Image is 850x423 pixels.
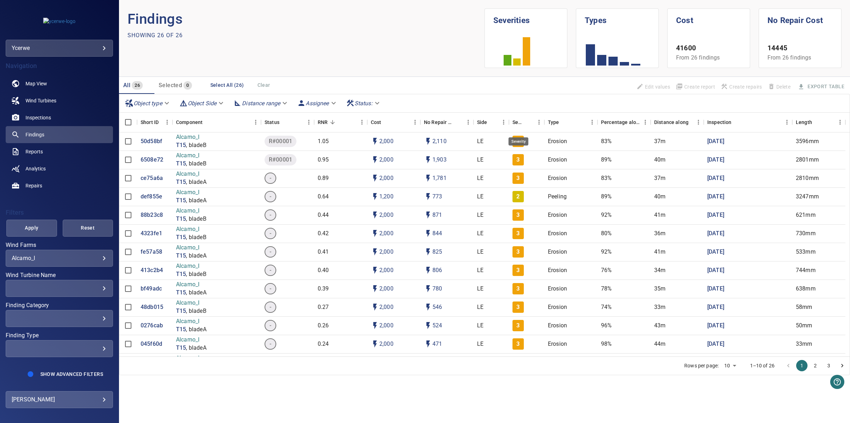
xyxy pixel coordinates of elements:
p: 0.42 [318,230,329,238]
div: Object type [122,97,174,109]
h1: No Repair Cost [767,9,833,27]
em: Object Side [188,100,217,107]
p: , bladeA [186,344,206,352]
a: 50d58bf [141,137,162,146]
span: Map View [25,80,47,87]
p: [DATE] [707,266,724,275]
svg: Auto impact [424,284,432,293]
div: [PERSON_NAME] [12,394,107,405]
button: Sort [381,117,391,127]
svg: Auto cost [371,303,379,311]
p: 89% [601,193,612,201]
button: Menu [463,117,474,128]
p: 41m [654,248,665,256]
p: 6508e72 [141,156,163,164]
p: 621mm [796,211,816,219]
div: Side [477,112,487,132]
p: T15 [176,215,186,223]
button: Sort [453,117,463,127]
button: Menu [162,117,172,128]
button: Menu [587,117,597,128]
p: 1,200 [379,193,393,201]
p: 0.64 [318,193,329,201]
span: R#00001 [265,137,296,146]
span: Analytics [25,165,46,172]
button: Go to page 3 [823,360,834,371]
p: Alcamo_I [176,262,206,270]
p: [DATE] [707,248,724,256]
p: 0.44 [318,211,329,219]
button: Menu [782,117,792,128]
a: repairs noActive [6,177,113,194]
p: 3247mm [796,193,819,201]
svg: Auto cost [371,211,379,219]
p: , bladeA [186,252,206,260]
a: [DATE] [707,322,724,330]
div: Component [172,112,261,132]
button: Menu [410,117,420,128]
button: Select All (26) [208,79,247,92]
p: [DATE] [707,174,724,182]
span: 26 [132,81,143,90]
p: 2,000 [379,248,393,256]
div: ycerwe [6,40,113,57]
p: , bladeA [186,289,206,297]
div: Assignee [294,97,340,109]
p: 37m [654,137,665,146]
button: Menu [498,117,509,128]
a: inspections noActive [6,109,113,126]
a: def855e [141,193,162,201]
button: Menu [304,117,314,128]
p: Erosion [548,248,567,256]
a: [DATE] [707,285,724,293]
button: Sort [328,117,338,127]
div: Type [548,112,559,132]
p: LE [477,137,483,146]
p: 2,000 [379,174,393,182]
div: R#00001 [265,154,296,165]
button: Menu [534,117,544,128]
p: 0.40 [318,266,329,275]
div: Cost [367,112,420,132]
button: Show Advanced Filters [36,368,107,380]
svg: Auto impact [424,303,432,311]
p: 2,000 [379,156,393,164]
button: Menu [250,117,261,128]
div: Length [792,112,845,132]
p: [DATE] [707,156,724,164]
div: Status: [343,97,384,109]
svg: Auto cost [371,321,379,330]
a: T15 [176,270,186,278]
a: bf49adc [141,285,162,293]
p: 83% [601,174,612,182]
svg: Auto cost [371,229,379,238]
svg: Auto impact [424,137,432,146]
p: LE [477,174,483,182]
div: Wind Farms [6,250,113,267]
a: [DATE] [707,211,724,219]
svg: Auto cost [371,192,379,201]
p: Alcamo_I [176,188,206,197]
div: Projected additional costs incurred by waiting 1 year to repair. This is a function of possible i... [424,112,453,132]
a: [DATE] [707,137,724,146]
p: T15 [176,197,186,205]
a: windturbines noActive [6,92,113,109]
span: From 26 findings [767,54,811,61]
svg: Auto cost [371,266,379,275]
em: Status : [355,100,373,107]
p: 2,000 [379,137,393,146]
p: 4323fe1 [141,230,162,238]
svg: Auto cost [371,174,379,182]
p: 413c2b4 [141,266,163,275]
svg: Auto impact [424,156,432,164]
span: Findings that are included in repair orders can not be deleted [765,81,793,93]
p: 0276cab [141,322,163,330]
span: - [265,248,276,256]
a: T15 [176,252,186,260]
div: No Repair Cost [420,112,474,132]
div: Repair Now Ratio: The ratio of the additional incurred cost of repair in 1 year and the cost of r... [318,112,328,132]
span: Show Advanced Filters [40,371,103,377]
span: - [265,230,276,238]
svg: Auto cost [371,248,379,256]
